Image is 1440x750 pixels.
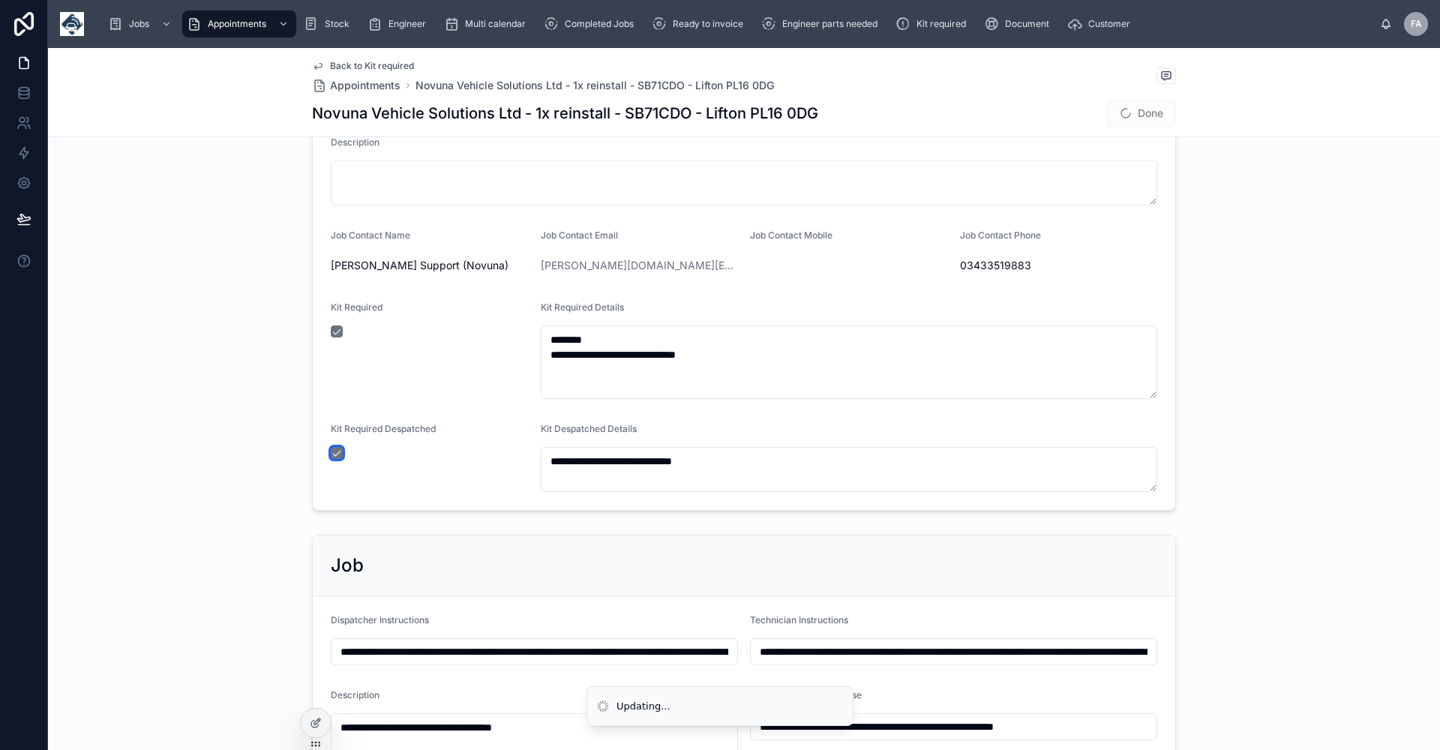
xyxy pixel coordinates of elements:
a: Engineer [363,10,436,37]
a: Back to Kit required [312,60,414,72]
span: Kit Despatched Details [541,423,637,434]
span: Document [1005,18,1049,30]
a: Jobs [103,10,179,37]
a: Ready to invoice [647,10,754,37]
span: Kit Required [331,301,382,313]
span: Back to Kit required [330,60,414,72]
div: scrollable content [96,7,1380,40]
a: Completed Jobs [539,10,644,37]
span: Engineer [388,18,426,30]
span: Kit Required Details [541,301,624,313]
div: Updating... [616,699,670,714]
span: Ready to invoice [673,18,743,30]
span: Technician Instructions [750,614,848,625]
span: Jobs [129,18,149,30]
span: Stock [325,18,349,30]
span: Engineer parts needed [782,18,877,30]
span: Job Contact Phone [960,229,1041,241]
span: [PERSON_NAME] Support (Novuna) [331,258,529,273]
span: FA [1411,18,1422,30]
a: Appointments [312,78,400,93]
span: Customer [1088,18,1130,30]
a: [PERSON_NAME][DOMAIN_NAME][EMAIL_ADDRESS][DOMAIN_NAME] [541,258,739,273]
img: App logo [60,12,84,36]
span: Appointments [208,18,266,30]
span: Kit required [916,18,966,30]
a: Multi calendar [439,10,536,37]
span: Job Contact Email [541,229,618,241]
h1: Novuna Vehicle Solutions Ltd - 1x reinstall - SB71CDO - Lifton PL16 0DG [312,103,818,124]
span: 03433519883 [960,258,1158,273]
a: Engineer parts needed [757,10,888,37]
a: Kit required [891,10,976,37]
a: Customer [1063,10,1141,37]
h2: Job [331,553,364,577]
span: Multi calendar [465,18,526,30]
span: Job Contact Mobile [750,229,832,241]
a: Stock [299,10,360,37]
a: Document [979,10,1060,37]
span: Kit Required Despatched [331,423,436,434]
span: Description [331,689,379,700]
span: Completed Jobs [565,18,634,30]
span: Job Contact Name [331,229,410,241]
span: Dispatcher Instructions [331,614,429,625]
span: Description [331,136,379,148]
a: Novuna Vehicle Solutions Ltd - 1x reinstall - SB71CDO - Lifton PL16 0DG [415,78,774,93]
span: Appointments [330,78,400,93]
a: Appointments [182,10,296,37]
